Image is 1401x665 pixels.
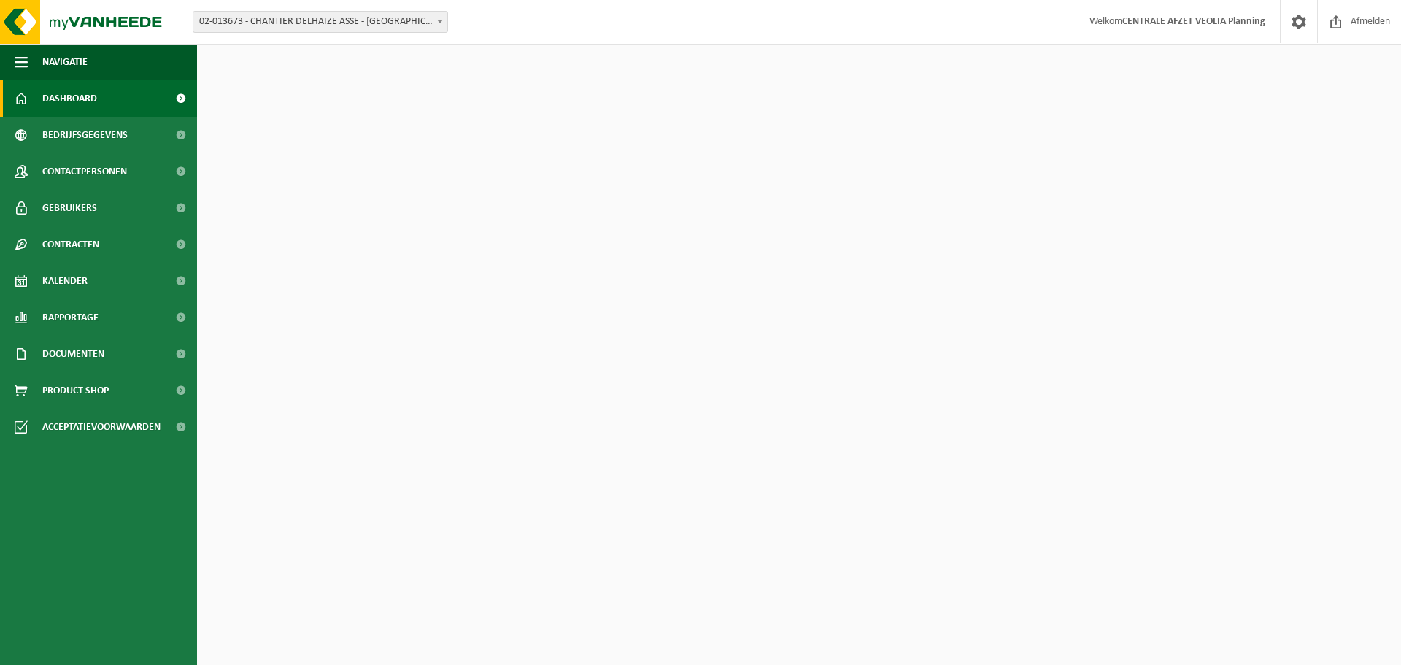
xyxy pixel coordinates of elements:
[42,44,88,80] span: Navigatie
[42,372,109,409] span: Product Shop
[42,153,127,190] span: Contactpersonen
[42,263,88,299] span: Kalender
[193,12,447,32] span: 02-013673 - CHANTIER DELHAIZE ASSE - VEOLIA - ASSE
[193,11,448,33] span: 02-013673 - CHANTIER DELHAIZE ASSE - VEOLIA - ASSE
[42,190,97,226] span: Gebruikers
[42,299,99,336] span: Rapportage
[42,226,99,263] span: Contracten
[42,80,97,117] span: Dashboard
[1122,16,1265,27] strong: CENTRALE AFZET VEOLIA Planning
[42,117,128,153] span: Bedrijfsgegevens
[42,409,161,445] span: Acceptatievoorwaarden
[42,336,104,372] span: Documenten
